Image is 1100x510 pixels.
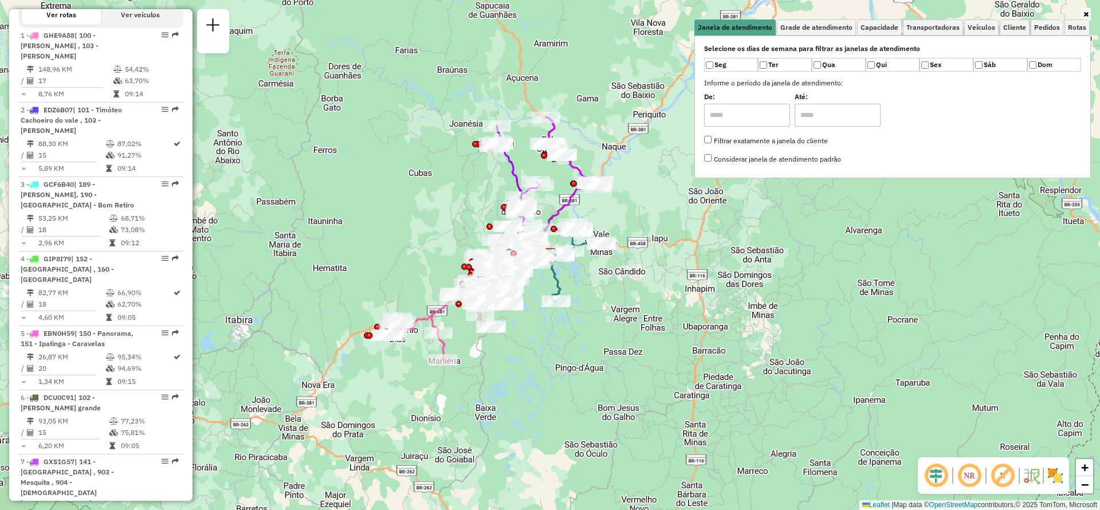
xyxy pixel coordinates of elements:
i: % de utilização da cubagem [106,301,115,308]
em: Opções [162,458,168,465]
em: Rota exportada [172,255,179,262]
label: Qua [812,58,866,72]
span: 1 - [21,31,99,60]
span: − [1081,477,1089,492]
i: Tempo total em rota [113,91,119,97]
td: 18 [38,224,109,236]
i: Distância Total [27,215,34,222]
div: Atividade não roteirizada - CLAUDIO GREGORE REIS [513,246,541,257]
td: 09:05 [120,440,178,452]
div: Atividade não roteirizada - ROSEMAR DA SILVA SOU [493,221,522,232]
span: 6 - [21,393,101,412]
td: 09:05 [117,312,172,323]
td: 1,34 KM [38,376,105,387]
td: 09:14 [117,163,172,174]
td: 18 [38,299,105,310]
td: 82,77 KM [38,287,105,299]
td: / [21,363,26,374]
i: Rota otimizada [174,140,180,147]
i: Total de Atividades [27,77,34,84]
td: = [21,440,26,452]
span: Rotas [1068,24,1086,31]
em: Opções [162,181,168,187]
td: 94,69% [117,363,172,374]
td: 91,27% [117,150,172,161]
td: 68,71% [120,213,178,224]
img: 205 UDC Light Timóteo [471,276,486,291]
td: 54,42% [124,64,179,75]
span: | 141 - [GEOGRAPHIC_DATA] , 903 - Mesquita , 904 - [DEMOGRAPHIC_DATA][GEOGRAPHIC_DATA] [21,457,114,507]
span: GIP8I79 [44,254,71,263]
td: 15 [38,150,105,161]
i: Total de Atividades [27,365,34,372]
span: Capacidade [861,24,898,31]
span: Grade de atendimento [780,24,852,31]
input: Qui [867,61,875,69]
input: Seg [706,61,713,69]
i: % de utilização do peso [113,66,122,73]
i: Tempo total em rota [106,165,112,172]
i: Distância Total [27,418,34,425]
td: = [21,376,26,387]
span: GHE9A88 [44,31,74,40]
td: / [21,224,26,236]
i: % de utilização da cubagem [106,365,115,372]
span: | 100 - [PERSON_NAME] , 103 - [PERSON_NAME] [21,31,99,60]
i: Total de Atividades [27,301,34,308]
em: Rota exportada [172,329,179,336]
input: Qua [814,61,821,69]
i: % de utilização do peso [106,354,115,360]
i: Rota otimizada [174,289,180,296]
td: 63,70% [124,75,179,87]
span: DCU0C91 [44,393,74,402]
label: Considerar janela de atendimento padrão [704,154,841,164]
td: 09:15 [117,376,172,387]
em: Opções [162,32,168,38]
div: Atividade não roteirizada - ELETRICA GNIS [559,218,587,230]
td: 2,96 KM [38,237,109,249]
td: 8,76 KM [38,88,113,100]
div: Atividade não roteirizada - CAROL [557,223,586,234]
button: Ver veículos [101,5,180,25]
img: Exibir/Ocultar setores [1046,466,1064,485]
button: Ver rotas [22,5,101,25]
em: Opções [162,255,168,262]
td: 6,20 KM [38,440,109,452]
a: OpenStreetMap [929,501,978,509]
span: + [1081,460,1089,474]
td: 17 [38,75,113,87]
div: Atividade não roteirizada - VAREJAO ELMO LTDA ME [506,250,535,262]
span: 7 - [21,457,114,507]
td: 5,89 KM [38,163,105,174]
i: Distância Total [27,66,34,73]
span: | [891,501,893,509]
label: Sex [920,58,973,72]
span: | 189 - [PERSON_NAME], 190 - [GEOGRAPHIC_DATA] - Bom Retiro [21,180,134,209]
i: Total de Atividades [27,429,34,436]
td: / [21,150,26,161]
td: 73,08% [120,224,178,236]
i: % de utilização do peso [106,140,115,147]
i: Distância Total [27,354,34,360]
label: Sáb [973,58,1027,72]
div: Map data © contributors,© 2025 TomTom, Microsoft [859,500,1100,510]
label: Seg [704,58,758,72]
span: | 150 - Panorama, 151 - Ipatinga - Caravelas [21,329,133,348]
i: % de utilização da cubagem [109,429,118,436]
span: EBN0H59 [44,329,74,338]
td: 09:12 [120,237,178,249]
span: 4 - [21,254,114,284]
i: Tempo total em rota [106,314,112,321]
td: 93,05 KM [38,415,109,427]
i: % de utilização da cubagem [106,152,115,159]
td: 09:14 [124,88,179,100]
td: / [21,427,26,438]
td: 4,60 KM [38,312,105,323]
span: GXS1G57 [44,457,74,466]
label: Ter [758,58,812,72]
label: Dom [1027,58,1081,72]
i: Tempo total em rota [109,240,115,246]
label: Até: [795,92,885,102]
label: Informe o período da janela de atendimento: [697,78,1088,88]
div: Atividade não roteirizada - SANTOS E LUNA LTDA - [517,248,546,259]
